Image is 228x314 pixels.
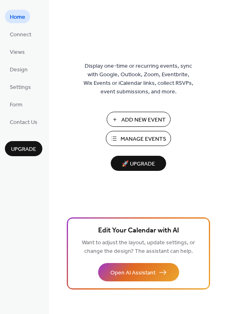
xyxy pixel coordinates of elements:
[5,27,36,41] a: Connect
[5,80,36,93] a: Settings
[83,62,193,96] span: Display one-time or recurring events, sync with Google, Outlook, Zoom, Eventbrite, Wix Events or ...
[5,97,27,111] a: Form
[82,237,195,257] span: Want to adjust the layout, update settings, or change the design? The assistant can help.
[110,269,156,277] span: Open AI Assistant
[5,10,30,23] a: Home
[98,225,179,237] span: Edit Your Calendar with AI
[10,31,31,39] span: Connect
[10,66,28,74] span: Design
[5,62,33,76] a: Design
[10,83,31,92] span: Settings
[10,48,25,57] span: Views
[111,156,166,171] button: 🚀 Upgrade
[5,45,30,58] a: Views
[107,112,171,127] button: Add New Event
[121,135,166,144] span: Manage Events
[11,145,36,154] span: Upgrade
[10,101,22,109] span: Form
[5,141,42,156] button: Upgrade
[121,116,166,124] span: Add New Event
[106,131,171,146] button: Manage Events
[5,115,42,128] a: Contact Us
[10,118,37,127] span: Contact Us
[98,263,179,281] button: Open AI Assistant
[10,13,25,22] span: Home
[116,159,161,170] span: 🚀 Upgrade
